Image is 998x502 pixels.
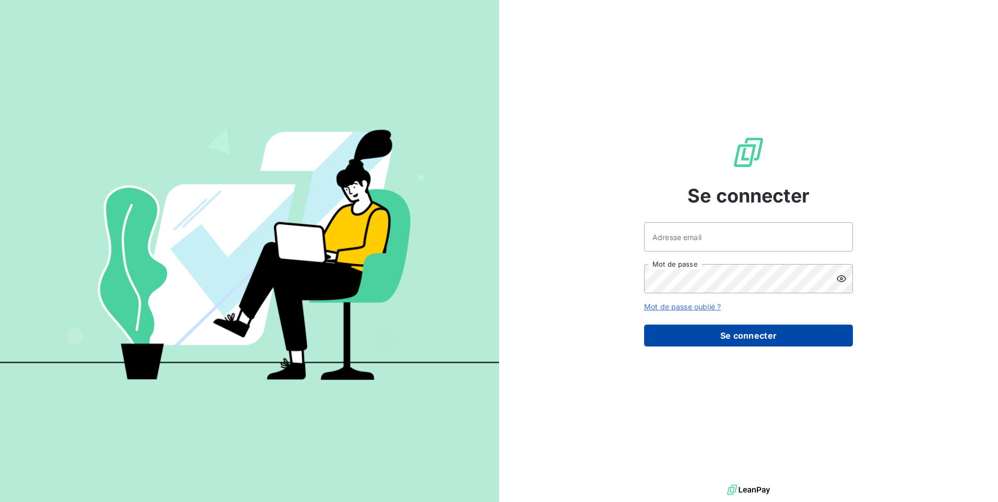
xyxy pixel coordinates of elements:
[644,302,721,311] a: Mot de passe oublié ?
[687,182,810,210] span: Se connecter
[644,325,853,346] button: Se connecter
[727,482,770,498] img: logo
[644,222,853,252] input: placeholder
[732,136,765,169] img: Logo LeanPay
